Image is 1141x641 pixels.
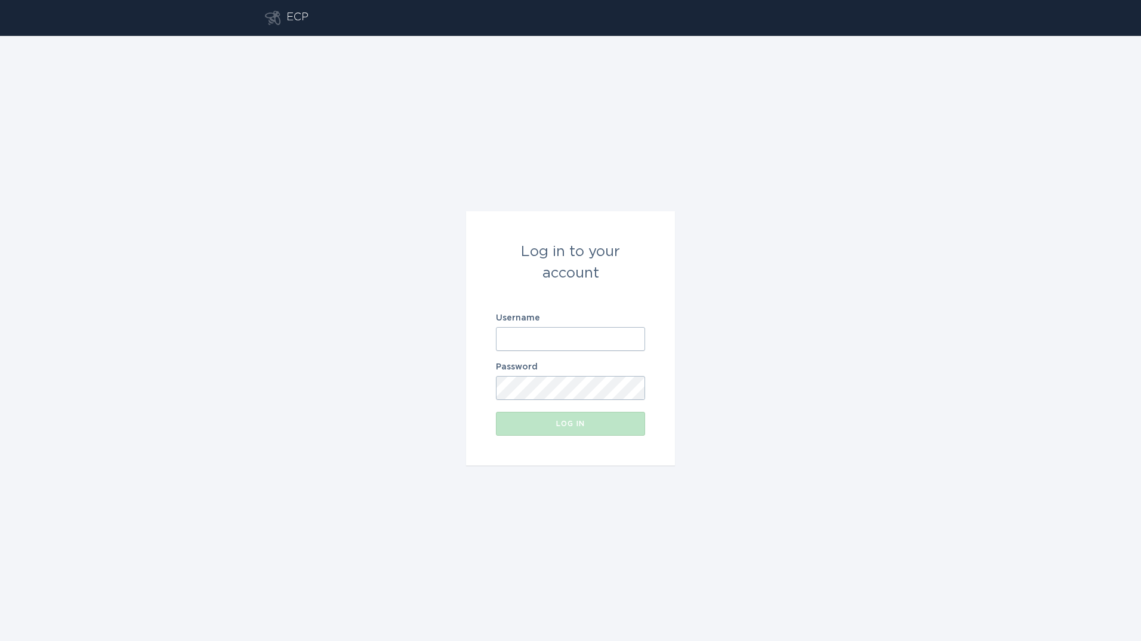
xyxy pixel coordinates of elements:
[496,412,645,436] button: Log in
[265,11,280,25] button: Go to dashboard
[286,11,309,25] div: ECP
[496,314,645,322] label: Username
[496,241,645,284] div: Log in to your account
[502,420,639,427] div: Log in
[496,363,645,371] label: Password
